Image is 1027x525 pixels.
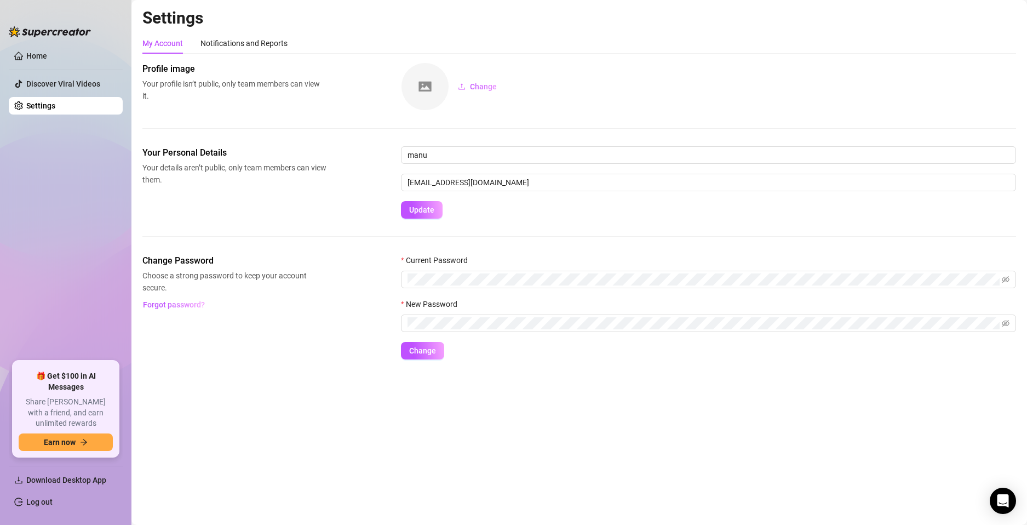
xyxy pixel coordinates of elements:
span: Download Desktop App [26,476,106,484]
span: Forgot password? [143,300,205,309]
span: Update [409,206,434,214]
span: Your details aren’t public, only team members can view them. [142,162,326,186]
h2: Settings [142,8,1016,28]
button: Change [401,342,444,359]
button: Forgot password? [142,296,205,313]
span: eye-invisible [1002,276,1009,283]
button: Update [401,201,443,219]
span: Share [PERSON_NAME] with a friend, and earn unlimited rewards [19,397,113,429]
input: Enter new email [401,174,1016,191]
span: Earn now [44,438,76,447]
a: Home [26,52,47,60]
span: Choose a strong password to keep your account secure. [142,270,326,294]
input: Current Password [408,273,1000,286]
span: Profile image [142,62,326,76]
div: Open Intercom Messenger [990,488,1016,514]
span: upload [458,83,466,90]
a: Discover Viral Videos [26,79,100,88]
span: 🎁 Get $100 in AI Messages [19,371,113,392]
a: Settings [26,101,55,110]
span: Change [470,82,497,91]
div: My Account [142,37,183,49]
label: Current Password [401,254,475,266]
span: Change Password [142,254,326,267]
span: Your profile isn’t public, only team members can view it. [142,78,326,102]
input: New Password [408,317,1000,329]
span: download [14,476,23,484]
button: Earn nowarrow-right [19,433,113,451]
span: Your Personal Details [142,146,326,159]
button: Change [449,78,506,95]
img: square-placeholder.png [401,63,449,110]
input: Enter name [401,146,1016,164]
div: Notifications and Reports [200,37,288,49]
span: eye-invisible [1002,319,1009,327]
a: Log out [26,498,53,506]
span: arrow-right [80,438,88,446]
img: logo-BBDzfeDw.svg [9,26,91,37]
label: New Password [401,298,464,310]
span: Change [409,346,436,355]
